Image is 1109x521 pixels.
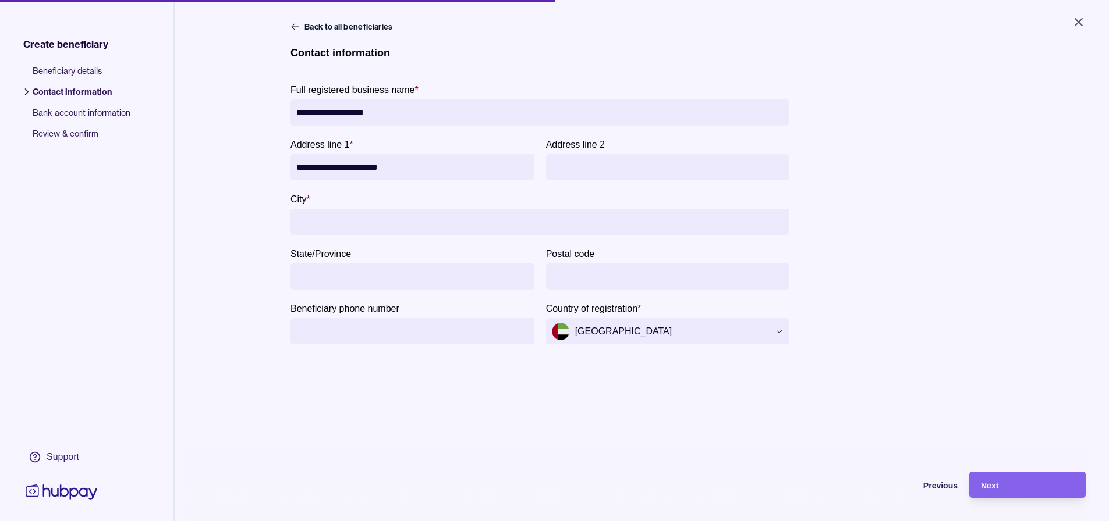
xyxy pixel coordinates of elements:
label: City [290,192,310,206]
p: Beneficiary phone number [290,304,399,313]
span: Review & confirm [33,128,130,149]
input: Address line 2 [552,154,784,180]
label: State/Province [290,247,351,260]
span: Contact information [33,86,130,107]
span: Next [981,481,998,490]
p: Country of registration [546,304,637,313]
input: Beneficiary phone number [296,318,529,344]
p: Full registered business name [290,85,414,95]
label: Beneficiary phone number [290,301,399,315]
input: State/Province [296,263,529,290]
span: Beneficiary details [33,65,130,86]
div: Support [47,451,79,463]
h1: Contact information [290,47,390,59]
input: Postal code [552,263,784,290]
button: Next [969,472,1086,498]
label: Address line 2 [546,137,605,151]
input: City [296,209,784,235]
input: Address line 1 [296,154,529,180]
span: Create beneficiary [23,37,108,51]
label: Postal code [546,247,595,260]
button: Close [1058,9,1100,35]
button: Previous [841,472,958,498]
label: Country of registration [546,301,642,315]
a: Support [23,445,100,469]
span: Bank account information [33,107,130,128]
span: Previous [923,481,958,490]
p: Address line 1 [290,140,349,149]
button: Back to all beneficiaries [290,21,395,33]
p: Address line 2 [546,140,605,149]
p: City [290,194,307,204]
p: Postal code [546,249,595,259]
p: State/Province [290,249,351,259]
label: Address line 1 [290,137,353,151]
label: Full registered business name [290,83,419,97]
input: Full registered business name [296,99,784,126]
